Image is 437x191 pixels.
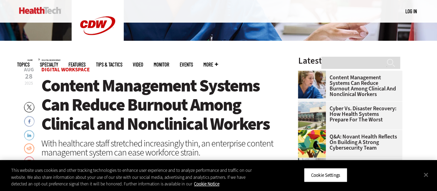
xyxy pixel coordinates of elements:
a: Log in [405,8,417,14]
img: Home [19,7,61,14]
div: User menu [405,8,417,15]
a: University of Vermont Medical Center’s main campus [298,102,329,107]
button: Close [418,167,434,182]
div: This website uses cookies and other tracking technologies to enhance user experience and to analy... [11,167,262,188]
a: Q&A: Novant Health Reflects on Building a Strong Cybersecurity Team [298,134,398,151]
img: nurses talk in front of desktop computer [298,71,326,98]
img: abstract illustration of a tree [298,130,326,158]
a: nurses talk in front of desktop computer [298,71,329,76]
a: CDW [72,46,124,53]
span: Content Management Systems Can Reduce Burnout Among Clinical and Nonclinical Workers [41,74,270,135]
a: Cyber vs. Disaster Recovery: How Health Systems Prepare for the Worst [298,106,398,122]
span: 28 [24,73,34,80]
a: Events [180,62,193,67]
div: With healthcare staff stretched increasingly thin, an enterprise content management system can ea... [41,139,280,157]
button: Cookie Settings [304,168,347,182]
h3: Latest Articles [298,56,402,65]
a: Tips & Tactics [96,62,122,67]
span: Topics [17,62,30,67]
a: Video [133,62,143,67]
span: 2025 [25,80,33,86]
a: More information about your privacy [194,181,219,187]
span: More [203,62,218,67]
a: Content Management Systems Can Reduce Burnout Among Clinical and Nonclinical Workers [298,75,398,97]
a: Features [68,62,86,67]
a: MonITor [154,62,169,67]
a: abstract illustration of a tree [298,130,329,135]
img: care team speaks with physician over conference call [298,158,326,186]
img: University of Vermont Medical Center’s main campus [298,102,326,129]
a: care team speaks with physician over conference call [298,158,329,164]
span: Specialty [40,62,58,67]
